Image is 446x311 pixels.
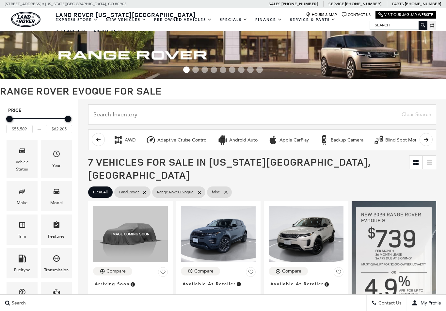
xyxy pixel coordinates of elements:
span: Features [53,219,60,233]
button: Save Vehicle [246,267,256,279]
span: Mileage [18,287,26,300]
a: Pre-Owned Vehicles [150,14,216,25]
div: Adaptive Cruise Control [157,137,207,143]
a: New Vehicles [102,14,150,25]
img: 2026 Land Rover Range Rover Evoque S [269,206,343,262]
button: Adaptive Cruise ControlAdaptive Cruise Control [142,133,211,147]
span: Transmission [53,253,60,266]
button: scroll right [420,133,433,146]
span: Vehicle is in stock and ready for immediate delivery. Due to demand, availability is subject to c... [236,280,242,288]
div: Transmission [44,266,69,274]
div: Android Auto [218,135,228,145]
button: Compare Vehicle [181,267,220,275]
a: land-rover [11,12,40,27]
span: Arriving Soon [95,280,130,288]
a: [PHONE_NUMBER] [281,1,318,7]
div: Vehicle Status [11,158,33,173]
div: Features [48,233,65,240]
div: Backup Camera [319,135,329,145]
div: Make [17,199,27,206]
span: Available at Retailer [270,280,324,288]
div: VehicleVehicle Status [7,140,38,177]
span: Go to slide 1 [183,67,190,73]
div: Adaptive Cruise Control [146,135,156,145]
div: Year [52,162,61,169]
a: [STREET_ADDRESS] • [US_STATE][GEOGRAPHIC_DATA], CO 80905 [5,2,127,6]
span: Trim [18,219,26,233]
div: Compare [282,268,301,274]
a: EXPRESS STORE [52,14,102,25]
span: Year [53,148,60,162]
div: Fueltype [14,266,30,274]
a: Finance [251,14,286,25]
div: TransmissionTransmission [41,248,72,278]
span: Land Rover [119,188,139,196]
button: scroll left [92,133,105,146]
span: Search [10,300,26,306]
input: Search [370,21,427,29]
span: Contact Us [377,300,401,306]
div: Blind Spot Monitor [385,137,424,143]
a: [PHONE_NUMBER] [345,1,381,7]
a: Hours & Map [306,12,337,17]
a: Available at RetailerNew 2026Range Rover Evoque S [269,279,343,307]
div: FueltypeFueltype [7,248,38,278]
a: Land Rover [US_STATE][GEOGRAPHIC_DATA] [52,11,200,19]
button: Save Vehicle [334,267,343,279]
span: Go to slide 8 [247,67,254,73]
div: Backup Camera [331,137,363,143]
a: Arriving SoonNew 2026Range Rover Evoque S [93,279,168,307]
div: TrimTrim [7,215,38,245]
span: Service [328,2,344,6]
button: Android AutoAndroid Auto [214,133,261,147]
input: Search Inventory [88,104,436,125]
span: false [212,188,220,196]
button: Backup CameraBackup Camera [316,133,367,147]
input: Maximum [46,125,72,133]
div: Compare [106,268,126,274]
span: Available at Retailer [183,280,236,288]
div: Price [6,113,72,133]
span: 7 Vehicles for Sale in [US_STATE][GEOGRAPHIC_DATA], [GEOGRAPHIC_DATA] [88,155,370,182]
div: AWD [125,137,135,143]
div: Apple CarPlay [279,137,309,143]
div: Model [50,199,63,206]
div: FeaturesFeatures [41,215,72,245]
span: Go to slide 3 [201,67,208,73]
span: Go to slide 7 [238,67,245,73]
nav: Main Navigation [52,14,370,37]
div: MakeMake [7,181,38,211]
span: Vehicle is in stock and ready for immediate delivery. Due to demand, availability is subject to c... [324,280,329,288]
div: Android Auto [229,137,258,143]
a: [PHONE_NUMBER] [405,1,441,7]
span: Fueltype [18,253,26,266]
span: Clear All [93,188,108,196]
a: Contact Us [342,12,371,17]
h5: Price [8,108,70,113]
button: Blind Spot MonitorBlind Spot Monitor [370,133,428,147]
button: Compare Vehicle [269,267,308,275]
span: Go to slide 4 [211,67,217,73]
button: Compare Vehicle [93,267,132,275]
button: AWDAWD [110,133,139,147]
span: Model [53,186,60,199]
a: Specials [216,14,251,25]
div: AWD [113,135,123,145]
div: ModelModel [41,181,72,211]
div: Blind Spot Monitor [374,135,384,145]
a: Visit Our Jaguar Website [378,12,433,17]
div: YearYear [41,140,72,177]
span: Go to slide 9 [256,67,263,73]
span: Go to slide 6 [229,67,235,73]
span: Range Rover Evoque [157,188,194,196]
span: Vehicle is preparing for delivery to the retailer. MSRP will be finalized when the vehicle arrive... [130,280,135,288]
input: Minimum [6,125,33,133]
img: 2024 Land Rover Range Rover Evoque Dynamic [181,206,256,262]
button: Save Vehicle [158,267,168,279]
button: Open user profile menu [406,295,446,311]
a: Service & Parts [286,14,340,25]
div: Compare [194,268,214,274]
div: Minimum Price [6,116,13,122]
span: Vehicle [18,145,26,158]
span: My Profile [418,300,441,306]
